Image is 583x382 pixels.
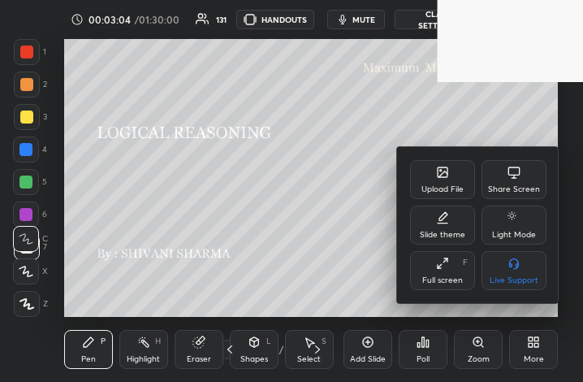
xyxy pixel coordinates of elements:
div: F [463,258,468,267]
div: Live Support [490,276,538,284]
div: Upload File [421,185,464,193]
div: Full screen [422,276,463,284]
div: Share Screen [488,185,540,193]
div: Light Mode [492,231,536,239]
div: Slide theme [420,231,465,239]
